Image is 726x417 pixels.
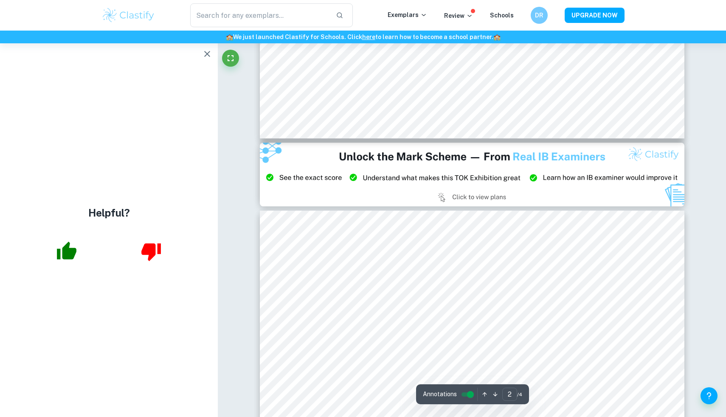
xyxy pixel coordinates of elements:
[701,387,718,404] button: Help and Feedback
[490,12,514,19] a: Schools
[493,34,501,40] span: 🏫
[517,391,522,398] span: / 4
[190,3,329,27] input: Search for any exemplars...
[260,143,684,206] img: Ad
[88,205,130,220] h4: Helpful?
[226,34,233,40] span: 🏫
[531,7,548,24] button: DR
[423,390,457,399] span: Annotations
[2,32,724,42] h6: We just launched Clastify for Schools. Click to learn how to become a school partner.
[565,8,625,23] button: UPGRADE NOW
[388,10,427,20] p: Exemplars
[362,34,375,40] a: here
[222,50,239,67] button: Fullscreen
[444,11,473,20] p: Review
[101,7,155,24] img: Clastify logo
[535,11,544,20] h6: DR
